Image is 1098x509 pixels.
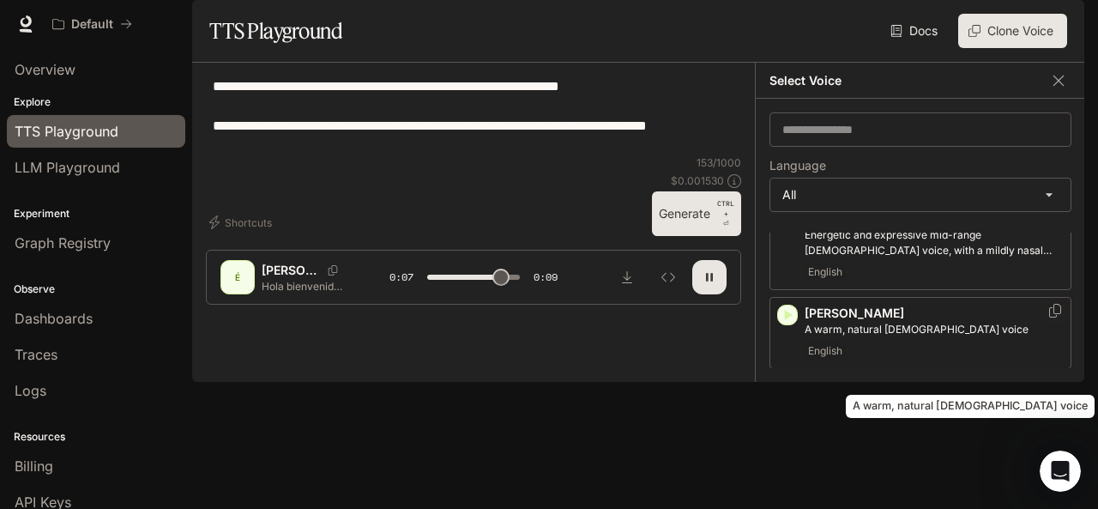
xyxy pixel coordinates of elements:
[1040,451,1081,492] iframe: Intercom live chat
[805,341,846,361] span: English
[697,155,741,170] p: 153 / 1000
[805,262,846,282] span: English
[71,17,113,32] p: Default
[534,269,558,286] span: 0:09
[209,14,342,48] h1: TTS Playground
[1047,304,1064,318] button: Copy Voice ID
[770,179,1071,211] div: All
[805,322,1064,337] p: A warm, natural female voice
[262,262,321,279] p: [PERSON_NAME]
[206,209,279,236] button: Shortcuts
[321,265,345,276] button: Copy Voice ID
[262,279,348,294] p: Hola bienvenidos a los jueves del despecho, aqui en [PERSON_NAME] de [PERSON_NAME] donde cada jue...
[717,198,734,219] p: CTRL +
[224,264,251,291] div: É
[610,260,644,294] button: Download audio
[389,269,413,286] span: 0:07
[45,7,140,41] button: All workspaces
[805,305,1064,322] p: [PERSON_NAME]
[671,173,724,188] p: $ 0.001530
[887,14,944,48] a: Docs
[805,227,1064,258] p: Energetic and expressive mid-range male voice, with a mildly nasal quality
[651,260,685,294] button: Inspect
[958,14,1067,48] button: Clone Voice
[652,191,741,236] button: GenerateCTRL +⏎
[717,198,734,229] p: ⏎
[846,395,1095,418] div: A warm, natural [DEMOGRAPHIC_DATA] voice
[769,160,826,172] p: Language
